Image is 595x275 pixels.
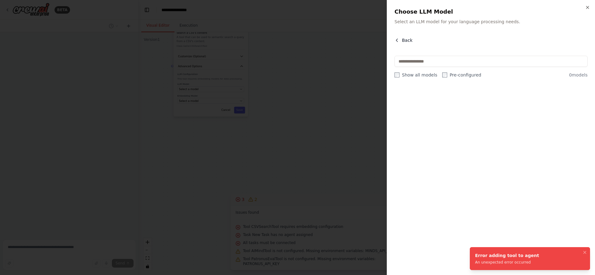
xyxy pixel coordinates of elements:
[394,37,412,43] button: Back
[475,252,539,259] div: Error adding tool to agent
[394,7,588,16] h2: Choose LLM Model
[394,19,588,25] p: Select an LLM model for your language processing needs.
[475,260,539,265] div: An unexpected error occurred
[442,72,447,77] input: Pre-configured
[569,72,588,78] span: 0 models
[394,72,437,78] label: Show all models
[442,72,481,78] label: Pre-configured
[394,72,399,77] input: Show all models
[402,37,412,43] span: Back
